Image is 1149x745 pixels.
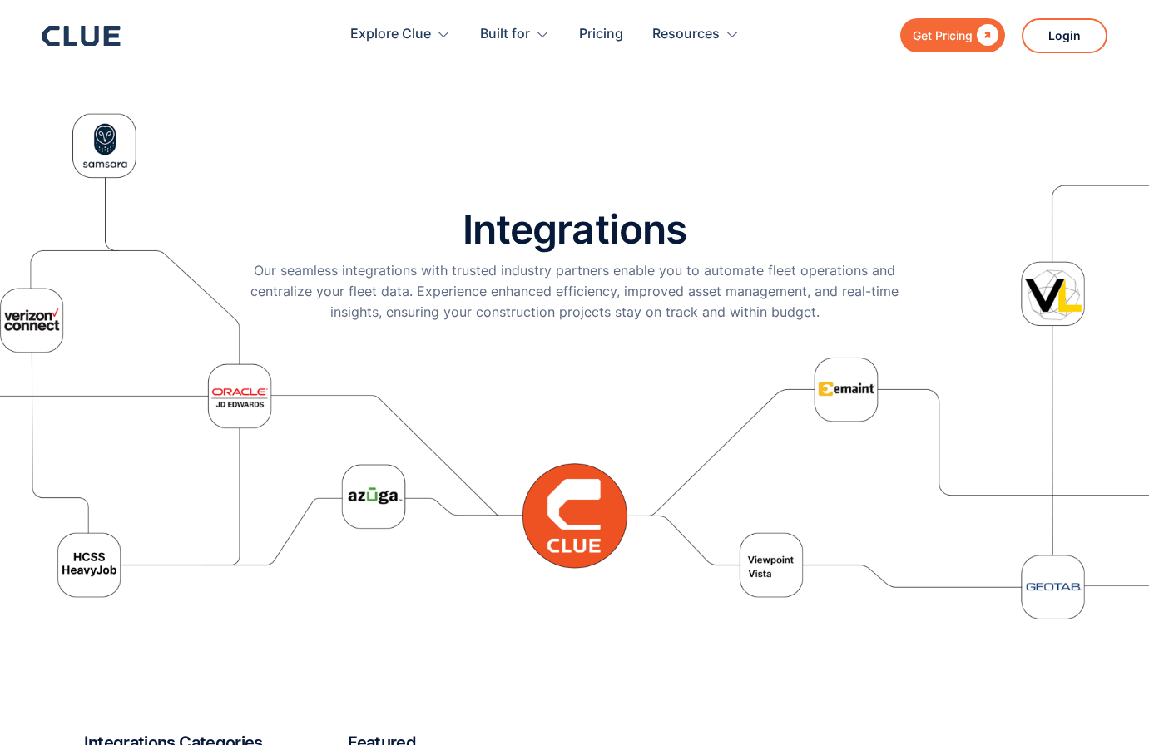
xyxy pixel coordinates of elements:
[350,8,451,61] div: Explore Clue
[234,260,916,323] p: Our seamless integrations with trusted industry partners enable you to automate fleet operations ...
[350,8,431,61] div: Explore Clue
[652,8,740,61] div: Resources
[900,18,1005,52] a: Get Pricing
[480,8,530,61] div: Built for
[463,208,686,252] h1: Integrations
[973,25,998,46] div: 
[1022,18,1107,53] a: Login
[579,8,623,61] a: Pricing
[652,8,720,61] div: Resources
[913,25,973,46] div: Get Pricing
[480,8,550,61] div: Built for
